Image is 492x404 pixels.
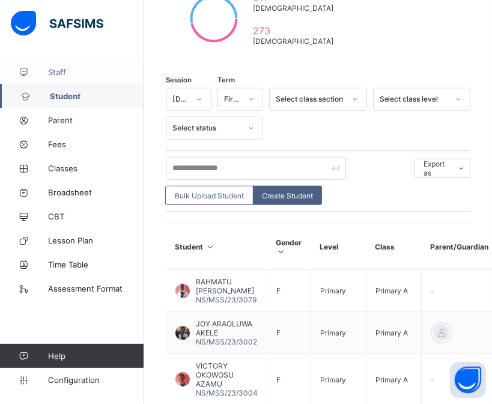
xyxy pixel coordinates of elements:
div: [DATE]-[DATE] [172,95,189,104]
span: Parent [48,115,144,125]
span: [DEMOGRAPHIC_DATA] [253,4,333,13]
span: NS/MSS/23/3079 [196,295,257,304]
img: safsims [11,11,103,36]
td: Primary A [366,312,422,354]
span: [DEMOGRAPHIC_DATA] [253,37,333,46]
span: Assessment Format [48,284,144,293]
div: First Term [224,95,241,104]
span: Term [217,76,235,84]
td: Primary [311,270,366,312]
span: Broadsheet [48,188,144,197]
div: Select class level [380,95,448,104]
th: Class [366,224,422,270]
span: Student [50,91,144,101]
td: F [267,312,311,354]
span: Staff [48,67,144,77]
span: Lesson Plan [48,236,144,245]
span: NS/MSS/23/3004 [196,388,258,397]
span: Time Table [48,260,144,269]
span: Bulk Upload Student [175,191,244,200]
span: Create Student [262,191,313,200]
span: 273 [253,25,333,37]
i: Sort in Ascending Order [205,242,216,251]
span: VICTORY OKOWOSU AZAMU [196,361,258,388]
th: Level [311,224,366,270]
td: F [267,270,311,312]
th: Student [166,224,267,270]
span: Fees [48,139,144,149]
span: CBT [48,212,144,221]
span: Session [166,76,192,84]
div: Select status [172,124,241,133]
span: Configuration [48,375,144,385]
span: RAHMATU [PERSON_NAME] [196,277,258,295]
div: Select class section [276,95,344,104]
td: Primary [311,312,366,354]
td: Primary A [366,270,422,312]
th: Gender [267,224,311,270]
span: Help [48,351,144,361]
span: Classes [48,164,144,173]
button: Open asap [450,362,486,398]
span: NS/MSS/23/3002 [196,337,257,346]
i: Sort in Ascending Order [276,247,287,256]
span: JOY ARAOLUWA AKELE [196,319,258,337]
span: Export as [424,159,452,177]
